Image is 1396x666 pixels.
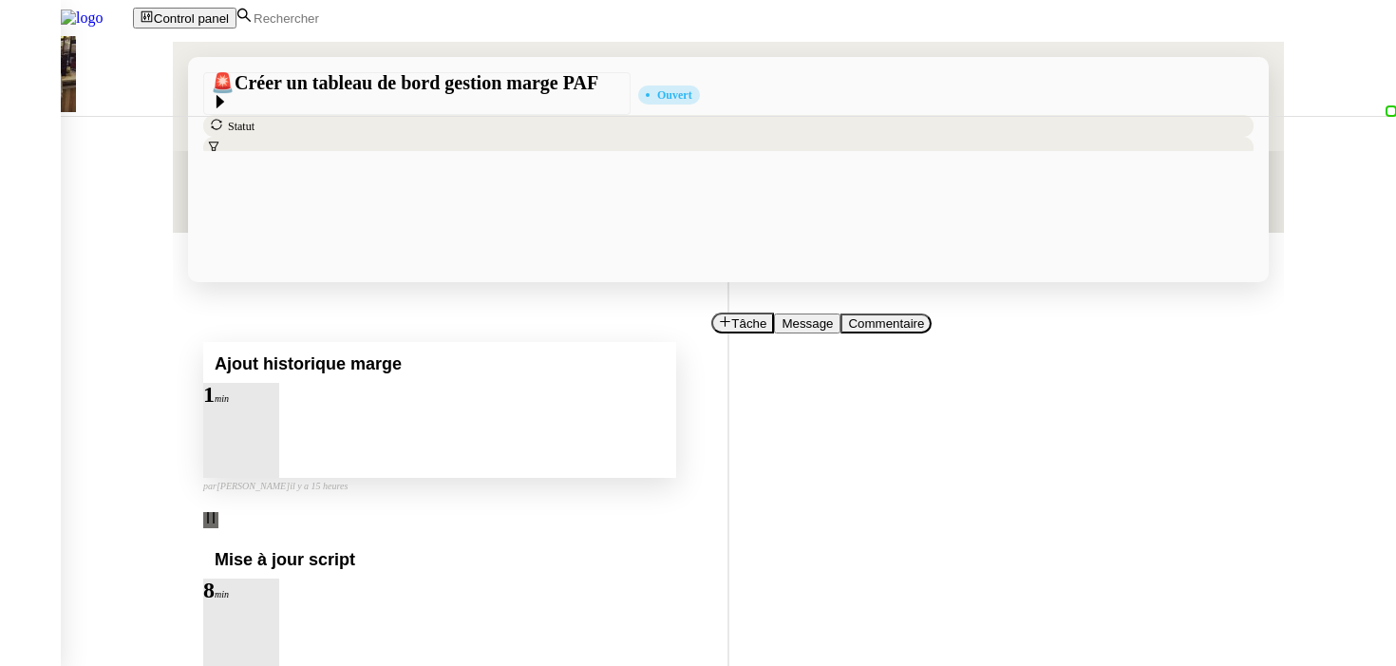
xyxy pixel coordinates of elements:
span: par [203,481,217,491]
span: Ajout historique marge [215,354,402,373]
span: Mise à jour script [215,550,355,569]
span: 8 [203,578,215,602]
span: min [215,589,229,599]
input: Rechercher [252,10,416,27]
span: il y a 15 heures [290,481,348,491]
span: Control panel [154,11,229,26]
span: Message [782,316,833,331]
span: Statut [228,120,255,133]
button: Tâche [711,313,774,333]
span: Tâche [731,316,766,331]
span: min [215,393,229,404]
small: [PERSON_NAME] [203,481,348,491]
span: 1 [203,382,215,407]
button: Commentaire [840,314,932,333]
span: Commentaire [848,316,924,331]
button: Control panel [133,8,236,29]
button: Message [774,314,840,333]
